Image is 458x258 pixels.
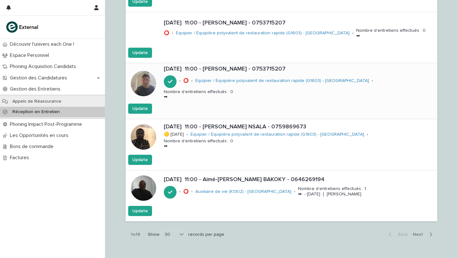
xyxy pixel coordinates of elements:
p: Bons de commande [7,144,59,150]
p: Show [148,232,159,237]
p: Phoning Impact Post-Programme [7,121,87,127]
p: records per page [188,232,224,237]
p: Espace Personnel [7,52,54,58]
a: [DATE] 11:00 - Aimé-[PERSON_NAME] BAKOKY - 0646269194•⭕•Auxiliaire de vie (K1302) - [GEOGRAPHIC_D... [126,170,437,221]
button: Next [410,232,437,237]
p: Phoning Acquisition Candidats [7,64,81,70]
button: Update [128,104,152,114]
div: 30 [162,231,177,238]
p: Appels de Réassurance [7,99,66,104]
p: Nombre d'entretiens effectués : 0 ➡ [164,89,233,100]
span: Update [132,50,148,56]
p: Les Opportunités en cours [7,132,73,139]
a: [DATE] 11:00 - [PERSON_NAME] NSALA - 0759869673🟡 [DATE]•Équipier / Équipière polyvalent de restau... [126,119,437,170]
p: Nombre d'entretiens effectués : 0 ➡ [164,139,233,149]
p: Gestion des Entretiens [7,86,66,92]
p: • [186,132,188,137]
p: Découvrir l'univers each One ! [7,41,79,47]
img: bc51vvfgR2QLHU84CWIQ [5,21,40,33]
p: Factures [7,155,34,161]
span: Update [132,105,148,112]
span: Next [413,232,427,237]
p: • [367,132,368,137]
button: Back [384,232,410,237]
p: [DATE] 11:00 - [PERSON_NAME] - 0753715207 [164,20,435,27]
p: Nombre d'entretiens effectués : 1 ➡ - [DATE] ❘ [PERSON_NAME] [298,186,366,197]
p: ⭕ [183,78,189,84]
p: • [179,78,181,84]
p: • [179,189,181,194]
p: • [294,189,295,194]
a: Équipier / Équipière polyvalent de restauration rapide (G1603) - [GEOGRAPHIC_DATA] [191,132,364,137]
p: Réception en Entretien [7,109,65,115]
a: Équipier / Équipière polyvalent de restauration rapide (G1603) - [GEOGRAPHIC_DATA] [195,78,369,84]
a: Équipier / Équipière polyvalent de restauration rapide (G1603) - [GEOGRAPHIC_DATA] [176,31,350,36]
p: • [371,78,373,84]
a: Auxiliaire de vie (K1302) - [GEOGRAPHIC_DATA] [195,189,291,194]
span: Back [394,232,408,237]
p: ⭕ [164,31,169,36]
button: Update [128,48,152,58]
p: 🟡 [DATE] [164,132,184,137]
p: [DATE] 11:00 - [PERSON_NAME] - 0753715207 [164,66,435,73]
p: Nombre d'entretiens effectués : 0 ➡ [356,28,426,39]
span: Update [132,208,148,214]
p: • [352,31,354,36]
p: 1 of 8 [126,227,145,242]
p: ⭕ [183,189,189,194]
p: [DATE] 11:00 - Aimé-[PERSON_NAME] BAKOKY - 0646269194 [164,176,435,183]
span: Update [132,157,148,163]
button: Update [128,155,152,165]
p: • [191,78,193,84]
p: • [191,189,193,194]
button: Update [128,206,152,216]
p: [DATE] 11:00 - [PERSON_NAME] NSALA - 0759869673 [164,124,435,131]
a: [DATE] 11:00 - [PERSON_NAME] - 0753715207⭕•Équipier / Équipière polyvalent de restauration rapide... [126,12,437,63]
p: Gestion des Candidatures [7,75,72,81]
a: [DATE] 11:00 - [PERSON_NAME] - 0753715207•⭕•Équipier / Équipière polyvalent de restauration rapid... [126,63,437,119]
p: • [172,31,173,36]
